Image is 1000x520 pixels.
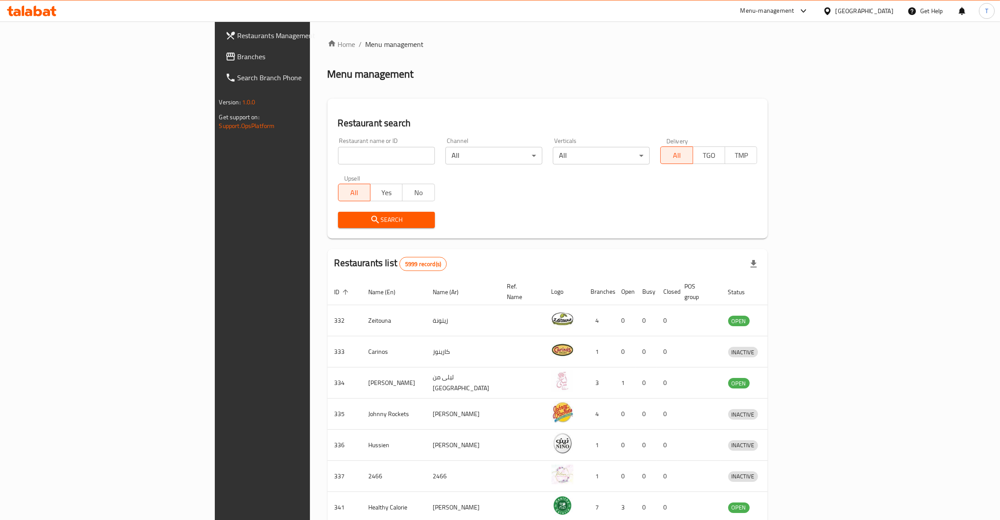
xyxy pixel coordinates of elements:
span: Get support on: [219,111,260,123]
span: Status [728,287,757,297]
button: TMP [725,146,757,164]
span: All [664,149,689,162]
div: Total records count [399,257,447,271]
img: Healthy Calorie [552,495,573,516]
div: All [553,147,650,164]
a: Support.OpsPlatform [219,120,275,132]
td: 1 [584,336,615,367]
div: [GEOGRAPHIC_DATA] [836,6,893,16]
span: No [406,186,431,199]
td: 0 [615,461,636,492]
a: Restaurants Management [218,25,382,46]
img: Zeitouna [552,308,573,330]
button: Search [338,212,435,228]
span: 1.0.0 [242,96,256,108]
td: كارينوز [426,336,500,367]
td: 0 [636,305,657,336]
img: Hussien [552,432,573,454]
td: [PERSON_NAME] [426,399,500,430]
td: 0 [615,336,636,367]
span: POS group [685,281,711,302]
button: All [660,146,693,164]
a: Search Branch Phone [218,67,382,88]
h2: Restaurants list [335,256,447,271]
span: INACTIVE [728,347,758,357]
h2: Restaurant search [338,117,758,130]
td: 0 [636,336,657,367]
td: [PERSON_NAME] [362,367,426,399]
div: Menu-management [740,6,794,16]
div: INACTIVE [728,409,758,420]
td: 0 [615,399,636,430]
td: 0 [657,336,678,367]
span: Version: [219,96,241,108]
button: Yes [370,184,402,201]
span: OPEN [728,378,750,388]
span: Branches [238,51,375,62]
span: INACTIVE [728,440,758,450]
span: Search [345,214,428,225]
td: 1 [584,461,615,492]
span: OPEN [728,502,750,513]
td: 0 [657,461,678,492]
td: Hussien [362,430,426,461]
td: 2466 [426,461,500,492]
span: Ref. Name [507,281,534,302]
td: 0 [657,399,678,430]
td: Johnny Rockets [362,399,426,430]
span: Yes [374,186,399,199]
span: Restaurants Management [238,30,375,41]
div: Export file [743,253,764,274]
div: INACTIVE [728,440,758,451]
img: Leila Min Lebnan [552,370,573,392]
td: 1 [615,367,636,399]
span: Name (En) [369,287,407,297]
span: Search Branch Phone [238,72,375,83]
button: No [402,184,434,201]
span: ID [335,287,351,297]
span: T [985,6,988,16]
td: زيتونة [426,305,500,336]
img: Johnny Rockets [552,401,573,423]
td: Zeitouna [362,305,426,336]
span: OPEN [728,316,750,326]
th: Logo [544,278,584,305]
td: [PERSON_NAME] [426,430,500,461]
span: TGO [697,149,722,162]
label: Delivery [666,138,688,144]
button: All [338,184,370,201]
td: 0 [615,305,636,336]
input: Search for restaurant name or ID.. [338,147,435,164]
td: 0 [615,430,636,461]
span: Name (Ar) [433,287,470,297]
td: Carinos [362,336,426,367]
td: 0 [636,367,657,399]
td: 0 [657,367,678,399]
label: Upsell [344,175,360,181]
td: 4 [584,305,615,336]
th: Open [615,278,636,305]
td: 1 [584,430,615,461]
span: INACTIVE [728,471,758,481]
td: 0 [636,399,657,430]
td: 0 [657,430,678,461]
button: TGO [693,146,725,164]
td: 3 [584,367,615,399]
span: All [342,186,367,199]
nav: breadcrumb [327,39,768,50]
div: INACTIVE [728,471,758,482]
span: 5999 record(s) [400,260,446,268]
span: Menu management [366,39,424,50]
img: 2466 [552,463,573,485]
td: 0 [636,461,657,492]
th: Closed [657,278,678,305]
h2: Menu management [327,67,414,81]
span: INACTIVE [728,410,758,420]
div: All [445,147,542,164]
td: 0 [636,430,657,461]
td: ليلى من [GEOGRAPHIC_DATA] [426,367,500,399]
